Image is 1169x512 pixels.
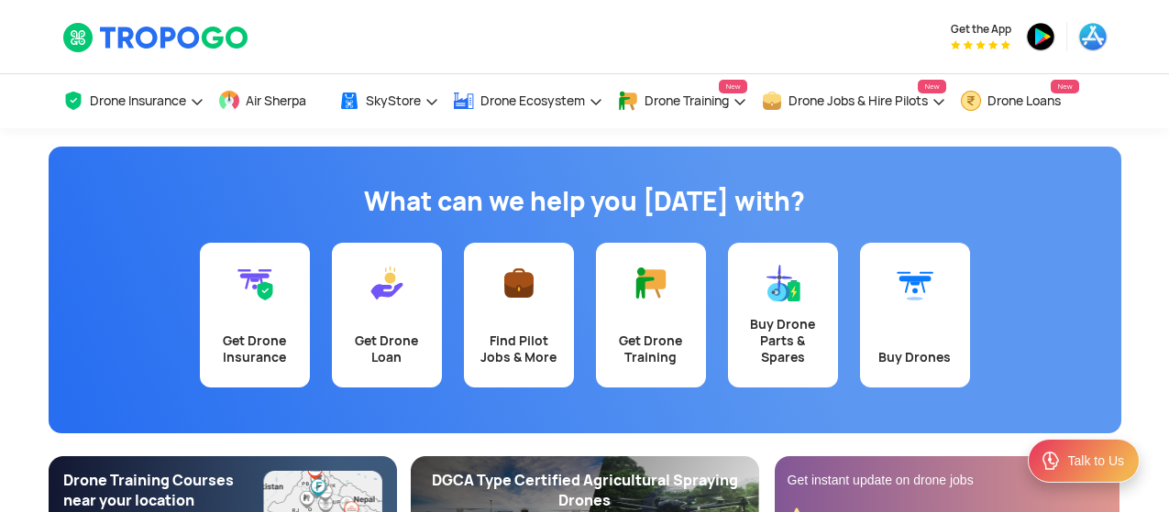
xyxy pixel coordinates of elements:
a: Drone Jobs & Hire PilotsNew [761,74,946,128]
div: Buy Drone Parts & Spares [739,316,827,365]
div: Get Drone Training [607,332,695,365]
a: Get Drone Insurance [200,243,310,387]
a: Find Pilot Jobs & More [464,243,574,387]
a: SkyStore [338,74,439,128]
span: Drone Jobs & Hire Pilots [789,93,928,108]
span: SkyStore [366,93,421,108]
img: ic_Support.svg [1040,450,1062,472]
div: Talk to Us [1068,452,1124,470]
span: Drone Training [645,93,729,108]
img: Get Drone Training [633,265,669,301]
img: Buy Drones [897,265,933,301]
img: App Raking [951,40,1010,49]
img: Find Pilot Jobs & More [501,265,537,301]
a: Get Drone Training [596,243,706,387]
a: Drone Ecosystem [453,74,603,128]
div: Get Drone Insurance [211,332,299,365]
a: Drone TrainingNew [617,74,747,128]
img: Get Drone Loan [369,265,405,301]
div: Buy Drones [871,349,959,365]
img: playstore [1026,22,1055,51]
img: appstore [1078,22,1108,51]
div: Get Drone Loan [343,332,431,365]
img: Buy Drone Parts & Spares [765,265,801,301]
img: Get Drone Insurance [237,265,273,301]
span: New [918,80,945,93]
span: Drone Loans [987,93,1061,108]
img: TropoGo Logo [62,22,250,53]
span: New [719,80,746,93]
a: Buy Drones [860,243,970,387]
div: Find Pilot Jobs & More [475,332,563,365]
div: Get instant update on drone jobs [788,471,1107,489]
h1: What can we help you [DATE] with? [62,183,1108,220]
span: Air Sherpa [246,93,306,108]
div: DGCA Type Certified Agricultural Spraying Drones [425,471,744,511]
span: Drone Ecosystem [480,93,585,108]
a: Air Sherpa [218,74,325,128]
a: Drone Insurance [62,74,204,128]
a: Drone LoansNew [960,74,1079,128]
span: New [1051,80,1078,93]
a: Get Drone Loan [332,243,442,387]
div: Drone Training Courses near your location [63,471,264,511]
a: Buy Drone Parts & Spares [728,243,838,387]
span: Drone Insurance [90,93,186,108]
span: Get the App [951,22,1011,37]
